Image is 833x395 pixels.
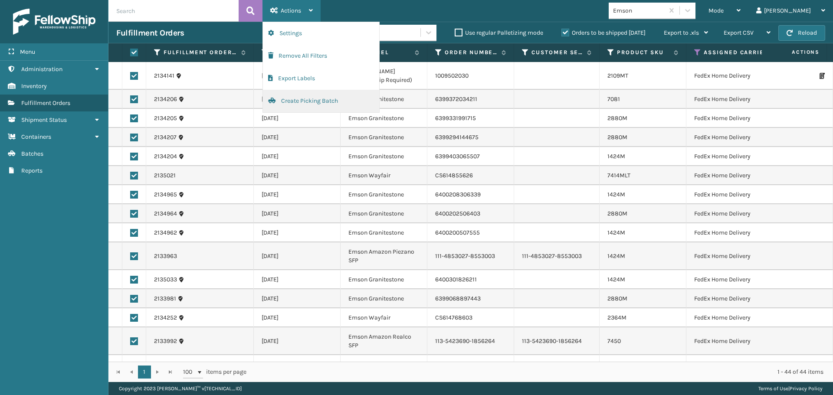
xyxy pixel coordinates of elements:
td: [DATE] [254,147,341,166]
td: [DATE] [254,355,341,383]
td: 6399294144675 [427,128,514,147]
label: Fulfillment Order Id [164,49,237,56]
a: 2134141 [154,72,174,80]
td: [DATE] [254,308,341,327]
a: 2134965 [154,190,177,199]
a: 1424M [607,153,625,160]
a: 1424M [607,191,625,198]
a: 2134205 [154,114,177,123]
a: 2133981 [154,294,176,303]
td: 113-5423690-1856264 [427,327,514,355]
div: | [758,382,823,395]
td: [DATE] [254,223,341,242]
span: Reports [21,167,43,174]
td: 6400202506403 [427,204,514,223]
label: Order Number [445,49,497,56]
img: logo [13,9,95,35]
p: Copyright 2023 [PERSON_NAME]™ v [TECHNICAL_ID] [119,382,242,395]
td: 6400208306339 [427,185,514,204]
a: 2134206 [154,95,177,104]
a: 1424M [607,276,625,283]
button: Settings [263,22,379,45]
td: 6400301826211 [427,270,514,289]
span: Menu [20,48,35,55]
a: 2134207 [154,133,177,142]
div: 1 - 44 of 44 items [259,368,823,376]
a: 1 [138,366,151,379]
a: 2135021 [154,171,176,180]
a: 2880M [607,114,627,122]
td: CS614855626 [427,166,514,185]
span: Mode [708,7,724,14]
td: 111-4853027-8553003 [514,242,600,270]
a: 7081 [607,95,620,103]
td: CS614768603 [427,308,514,327]
a: 2109MT [607,72,628,79]
td: Emson Granitestone [341,128,427,147]
a: 2134252 [154,313,177,322]
a: 7414MLT [607,172,630,179]
td: 113-5423690-1856264 [514,327,600,355]
td: [DATE] [254,109,341,128]
td: [DATE] [254,62,341,90]
a: 1424M [607,252,625,260]
span: 100 [183,368,196,376]
a: 2134962 [154,229,177,237]
label: Channel [358,49,410,56]
span: Export to .xls [664,29,699,36]
a: 2134204 [154,152,177,161]
td: Emson Granitestone [341,204,427,223]
span: Inventory [21,82,47,90]
span: Actions [281,7,301,14]
span: items per page [183,366,246,379]
td: Emson Amazon Piezano SFP [341,242,427,270]
h3: Fulfillment Orders [116,28,184,38]
label: Product SKU [617,49,669,56]
span: Shipment Status [21,116,67,124]
td: Emson Wayfair [341,166,427,185]
a: 2364M [607,314,626,321]
td: Emson Wayfair [341,308,427,327]
label: Assigned Carrier Service [704,49,820,56]
td: Emson Amazon Realco SFP [341,327,427,355]
td: Emson Granitestone [341,109,427,128]
label: Use regular Palletizing mode [455,29,543,36]
span: Actions [764,45,825,59]
label: Orders to be shipped [DATE] [561,29,646,36]
a: 2880M [607,134,627,141]
button: Remove All Filters [263,45,379,67]
div: Emson [613,6,665,15]
a: 2880M [607,210,627,217]
td: Emson Granitestone [341,90,427,109]
td: Emson Granitestone [341,147,427,166]
td: 6399331991715 [427,109,514,128]
td: [PERSON_NAME] (Packing Slip Required) [341,62,427,90]
td: [DATE] [254,185,341,204]
a: Terms of Use [758,385,788,392]
td: 6399403065507 [427,147,514,166]
td: [DATE] [254,289,341,308]
td: 6399068897443 [427,289,514,308]
td: [DATE] [254,166,341,185]
td: Emson Granitestone [341,185,427,204]
td: 1009859869 [427,355,514,383]
span: Containers [21,133,51,140]
td: [DATE] [254,204,341,223]
a: 2133992 [154,337,177,346]
td: [DATE] [254,90,341,109]
span: Export CSV [724,29,754,36]
a: 2134964 [154,209,177,218]
td: [DATE] [254,242,341,270]
button: Create Picking Batch [263,90,379,112]
span: Batches [21,150,43,157]
label: Customer Service Order Number [531,49,583,56]
a: 2135033 [154,275,177,284]
td: Emson Granitestone [341,270,427,289]
td: Emson Granitestone [341,223,427,242]
td: 6399372034211 [427,90,514,109]
button: Reload [778,25,825,41]
span: Administration [21,65,62,73]
span: Fulfillment Orders [21,99,70,107]
button: Export Labels [263,67,379,90]
a: 1424M [607,229,625,236]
